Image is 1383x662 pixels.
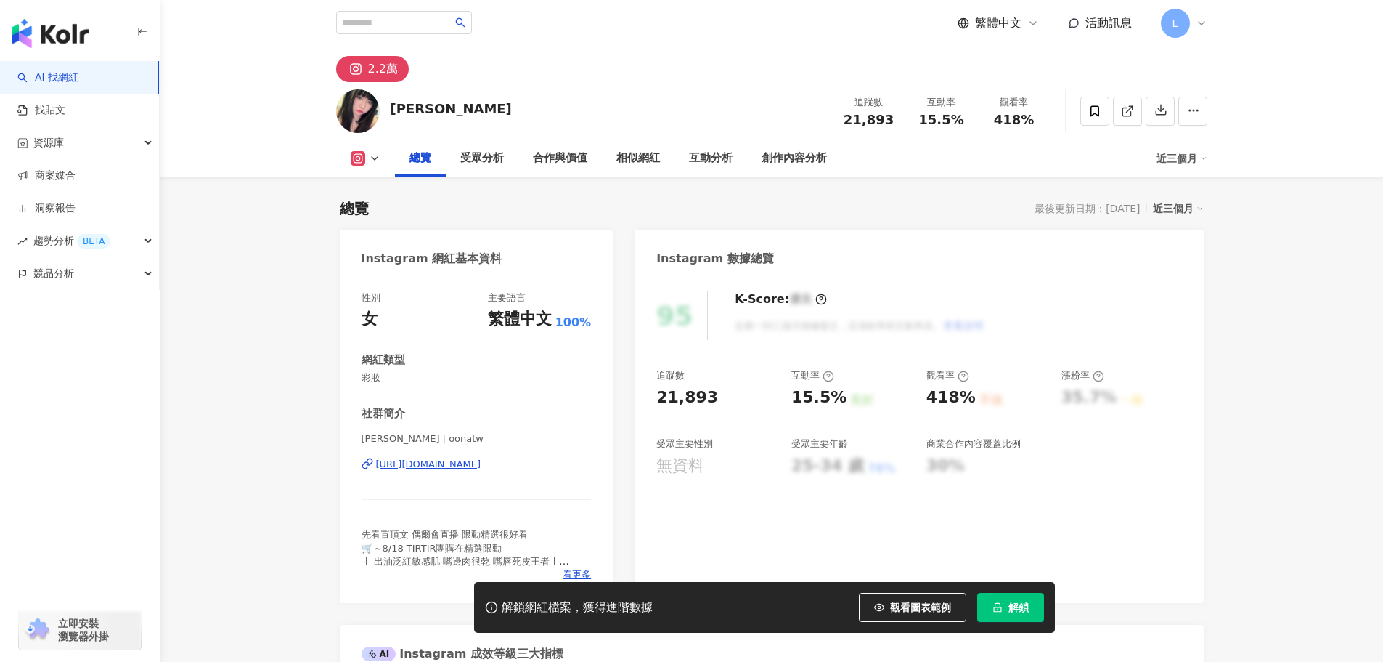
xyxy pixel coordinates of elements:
span: 競品分析 [33,257,74,290]
a: chrome extension立即安裝 瀏覽器外掛 [19,610,141,650]
a: 找貼文 [17,103,65,118]
span: 100% [555,315,591,331]
div: 合作與價值 [533,150,587,167]
img: KOL Avatar [336,89,380,133]
div: 受眾主要性別 [656,437,713,451]
img: chrome extension [23,618,52,642]
span: 立即安裝 瀏覽器外掛 [58,617,109,643]
div: Instagram 成效等級三大指標 [362,646,563,662]
div: 社群簡介 [362,406,405,421]
div: 創作內容分析 [762,150,827,167]
div: 近三個月 [1153,199,1204,218]
div: 漲粉率 [1061,369,1104,382]
span: search [455,17,465,28]
div: 受眾主要年齡 [791,437,848,451]
div: 觀看率 [987,95,1042,110]
div: 繁體中文 [488,308,552,331]
div: 女 [362,308,378,331]
button: 解鎖 [977,593,1044,622]
div: 互動率 [791,369,834,382]
span: L [1172,15,1178,31]
div: Instagram 數據總覽 [656,251,774,267]
div: 無資料 [656,455,704,477]
span: 看更多 [563,568,591,581]
div: 互動率 [914,95,969,110]
button: 2.2萬 [336,56,409,82]
div: K-Score : [735,291,827,307]
div: 近三個月 [1156,147,1207,170]
span: 活動訊息 [1085,16,1132,30]
div: 418% [926,387,976,409]
div: 網紅類型 [362,352,405,368]
div: 總覽 [340,198,369,219]
div: 觀看率 [926,369,969,382]
div: [URL][DOMAIN_NAME] [376,458,481,471]
div: 最後更新日期：[DATE] [1035,203,1140,214]
span: lock [992,602,1003,613]
a: [URL][DOMAIN_NAME] [362,458,592,471]
span: 15.5% [918,113,963,127]
div: BETA [77,234,110,249]
span: 趨勢分析 [33,225,110,257]
div: 互動分析 [689,150,733,167]
span: [PERSON_NAME] | oonatw [362,432,592,445]
div: 解鎖網紅檔案，獲得進階數據 [502,600,653,615]
div: 商業合作內容覆蓋比例 [926,437,1021,451]
div: 15.5% [791,387,846,409]
div: AI [362,647,396,661]
div: 追蹤數 [841,95,897,110]
span: 資源庫 [33,126,64,159]
a: searchAI 找網紅 [17,70,78,85]
div: 2.2萬 [368,59,398,79]
div: [PERSON_NAME] [391,100,512,118]
div: 相似網紅 [616,150,660,167]
span: 先看置頂文 偶爾會直播 限動精選很好看 🛒～8/18 TIRTIR團購在精選限動 ㅣ 出油泛紅敏感肌 嘴邊肉很乾 嘴唇死皮王者ㅣ 鬼之爆汗速度╭(°A°`)╮天選之人不拍美妝實測要幹嘛？ 📧[E... [362,529,589,593]
button: 觀看圖表範例 [859,593,966,622]
span: 彩妝 [362,371,592,384]
div: 總覽 [409,150,431,167]
span: 21,893 [844,112,894,127]
span: 繁體中文 [975,15,1021,31]
div: 主要語言 [488,291,526,304]
span: 解鎖 [1008,602,1029,613]
span: rise [17,236,28,246]
img: logo [12,19,89,48]
span: 418% [994,113,1035,127]
a: 洞察報告 [17,201,76,216]
div: 21,893 [656,387,718,409]
div: 性別 [362,291,380,304]
div: 追蹤數 [656,369,685,382]
span: 觀看圖表範例 [890,602,951,613]
a: 商案媒合 [17,169,76,183]
div: Instagram 網紅基本資料 [362,251,502,267]
div: 受眾分析 [460,150,504,167]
